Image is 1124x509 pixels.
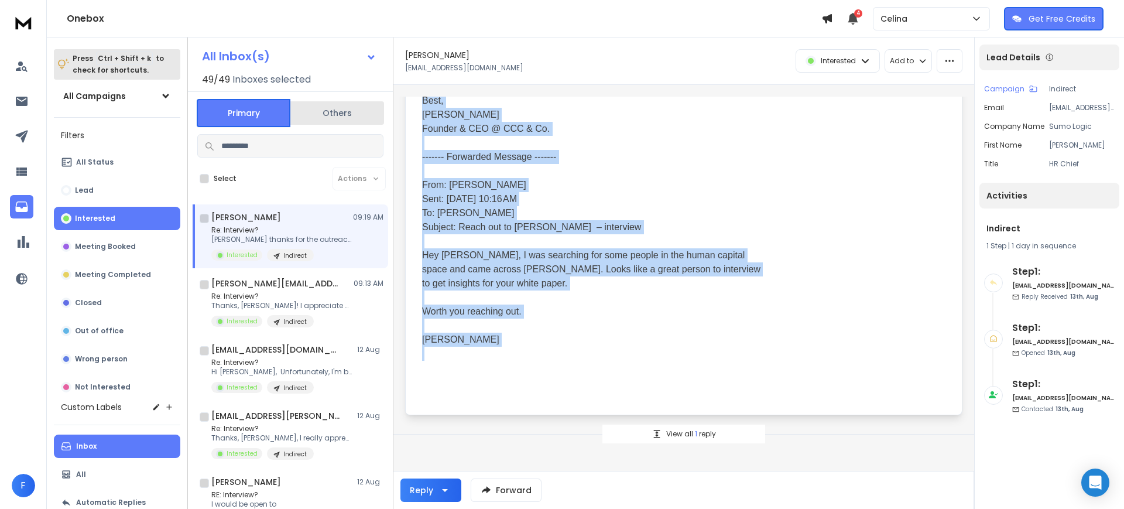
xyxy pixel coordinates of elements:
[75,270,151,279] p: Meeting Completed
[75,298,102,308] p: Closed
[1022,349,1075,357] p: Opened
[666,429,716,439] p: View all reply
[193,45,386,68] button: All Inbox(s)
[202,50,270,62] h1: All Inbox(s)
[211,424,352,433] p: Re: Interview?
[12,474,35,497] button: F
[1012,394,1115,402] h6: [EMAIL_ADDRESS][DOMAIN_NAME]
[422,305,764,319] div: Worth you reaching out.
[353,213,383,222] p: 09:19 AM
[63,90,126,102] h1: All Campaigns
[75,326,124,336] p: Out of office
[1081,469,1109,497] div: Open Intercom Messenger
[986,241,1006,251] span: 1 Step
[54,319,180,343] button: Out of office
[1004,7,1104,30] button: Get Free Credits
[75,186,94,195] p: Lead
[61,401,122,413] h3: Custom Labels
[1012,321,1115,335] h6: Step 1 :
[1049,122,1115,131] p: Sumo Logic
[986,223,1112,234] h1: Indirect
[54,347,180,371] button: Wrong person
[214,174,237,183] label: Select
[211,476,281,488] h1: [PERSON_NAME]
[1022,405,1084,414] p: Contacted
[986,52,1040,63] p: Lead Details
[75,354,128,364] p: Wrong person
[1049,159,1115,169] p: HR Chief
[211,278,340,289] h1: [PERSON_NAME][EMAIL_ADDRESS][PERSON_NAME][DOMAIN_NAME]
[1056,405,1084,414] span: 13th, Aug
[283,317,307,326] p: Indirect
[357,411,383,421] p: 12 Aug
[471,479,542,502] button: Forward
[405,63,523,73] p: [EMAIL_ADDRESS][DOMAIN_NAME]
[984,122,1044,131] p: Company Name
[422,150,764,234] div: ------- Forwarded Message ------- From: [PERSON_NAME] Sent: [DATE] 10:16 AM To: [PERSON_NAME] Sub...
[227,317,258,326] p: Interested
[1047,349,1075,357] span: 13th, Aug
[400,479,461,502] button: Reply
[1049,141,1115,150] p: [PERSON_NAME]
[76,442,97,451] p: Inbox
[1049,103,1115,112] p: [EMAIL_ADDRESS][DOMAIN_NAME]
[197,99,290,127] button: Primary
[211,500,314,509] p: I would be open to
[984,159,998,169] p: title
[75,242,136,251] p: Meeting Booked
[54,375,180,399] button: Not Interested
[1022,292,1098,301] p: Reply Received
[76,158,114,167] p: All Status
[211,235,352,244] p: [PERSON_NAME] thanks for the outreach.
[984,84,1024,94] p: Campaign
[211,410,340,422] h1: [EMAIL_ADDRESS][PERSON_NAME][DOMAIN_NAME]
[54,179,180,202] button: Lead
[405,49,470,61] h1: [PERSON_NAME]
[880,13,912,25] p: Celina
[422,94,764,108] div: Best,
[67,12,821,26] h1: Onebox
[54,127,180,144] h3: Filters
[1049,84,1115,94] p: Indirect
[1070,292,1098,301] span: 13th, Aug
[979,183,1119,209] div: Activities
[202,73,230,87] span: 49 / 49
[54,435,180,458] button: Inbox
[695,429,699,439] span: 1
[227,383,258,392] p: Interested
[227,449,258,458] p: Interested
[211,358,352,367] p: Re: Interview?
[54,235,180,258] button: Meeting Booked
[211,367,352,377] p: Hi [PERSON_NAME], Unfortunately, I'm booked up
[986,241,1112,251] div: |
[357,345,383,354] p: 12 Aug
[54,207,180,230] button: Interested
[422,333,764,347] div: [PERSON_NAME]
[211,211,281,223] h1: [PERSON_NAME]
[283,251,307,260] p: Indirect
[54,263,180,286] button: Meeting Completed
[227,251,258,259] p: Interested
[211,301,352,310] p: Thanks, [PERSON_NAME]! I appreciate your
[283,450,307,459] p: Indirect
[73,53,164,76] p: Press to check for shortcuts.
[211,344,340,356] h1: [EMAIL_ADDRESS][DOMAIN_NAME]
[1012,241,1076,251] span: 1 day in sequence
[984,103,1004,112] p: Email
[1029,13,1095,25] p: Get Free Credits
[422,108,764,136] div: [PERSON_NAME] Founder & CEO @ CCC & Co.
[54,84,180,108] button: All Campaigns
[232,73,311,87] h3: Inboxes selected
[354,279,383,288] p: 09:13 AM
[357,477,383,487] p: 12 Aug
[1012,337,1115,346] h6: [EMAIL_ADDRESS][DOMAIN_NAME]
[12,12,35,33] img: logo
[854,9,862,18] span: 4
[1012,281,1115,290] h6: [EMAIL_ADDRESS][DOMAIN_NAME]
[76,470,86,479] p: All
[984,84,1037,94] button: Campaign
[54,151,180,174] button: All Status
